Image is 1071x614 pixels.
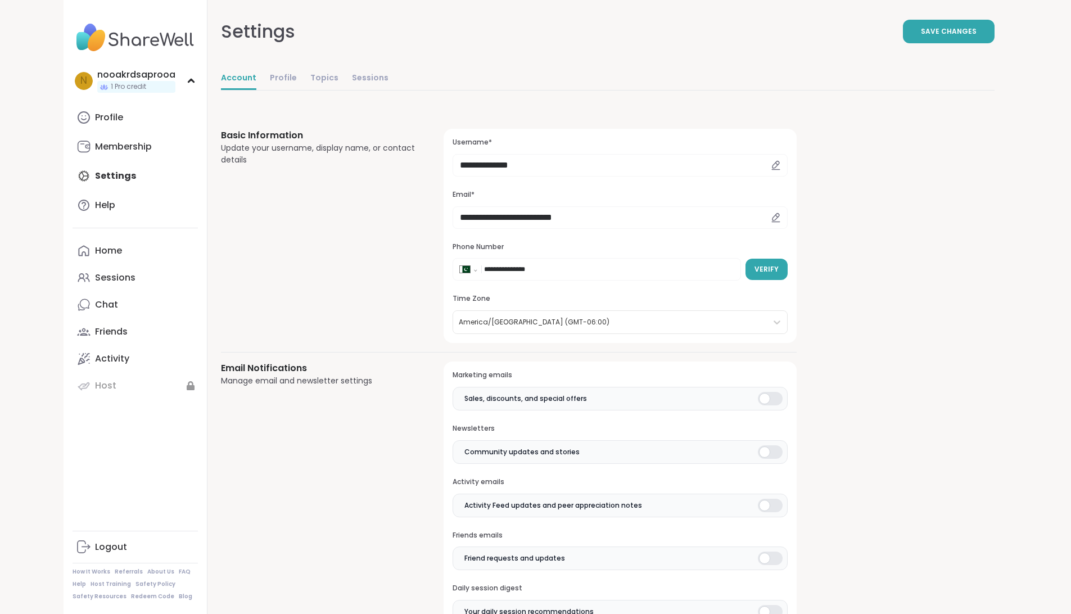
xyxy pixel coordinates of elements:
div: Sessions [95,272,135,284]
img: ShareWell Nav Logo [73,18,198,57]
div: Profile [95,111,123,124]
a: Blog [179,593,192,601]
div: Logout [95,541,127,553]
div: Friends [95,326,128,338]
h3: Basic Information [221,129,417,142]
a: Profile [73,104,198,131]
h3: Email* [453,190,787,200]
a: Topics [310,67,338,90]
a: Safety Policy [135,580,175,588]
a: Sessions [352,67,388,90]
h3: Activity emails [453,477,787,487]
div: Settings [221,18,295,45]
span: n [80,74,87,88]
h3: Phone Number [453,242,787,252]
a: Profile [270,67,297,90]
a: Referrals [115,568,143,576]
a: Account [221,67,256,90]
div: Home [95,245,122,257]
a: Membership [73,133,198,160]
div: Host [95,380,116,392]
h3: Time Zone [453,294,787,304]
div: Chat [95,299,118,311]
h3: Email Notifications [221,362,417,375]
a: Redeem Code [131,593,174,601]
span: Sales, discounts, and special offers [464,394,587,404]
a: Safety Resources [73,593,126,601]
div: Membership [95,141,152,153]
a: Logout [73,534,198,561]
a: Chat [73,291,198,318]
span: Friend requests and updates [464,553,565,563]
a: Activity [73,345,198,372]
span: 1 Pro credit [111,82,146,92]
h3: Username* [453,138,787,147]
a: About Us [147,568,174,576]
span: Save Changes [921,26,977,37]
a: Host Training [91,580,131,588]
button: Verify [745,259,788,280]
h3: Newsletters [453,424,787,434]
a: Host [73,372,198,399]
span: Activity Feed updates and peer appreciation notes [464,500,642,511]
span: Community updates and stories [464,447,580,457]
a: Help [73,192,198,219]
a: Sessions [73,264,198,291]
div: Manage email and newsletter settings [221,375,417,387]
a: FAQ [179,568,191,576]
a: Friends [73,318,198,345]
div: Update your username, display name, or contact details [221,142,417,166]
div: Help [95,199,115,211]
h3: Daily session digest [453,584,787,593]
a: Help [73,580,86,588]
h3: Marketing emails [453,371,787,380]
div: Activity [95,353,129,365]
h3: Friends emails [453,531,787,540]
a: How It Works [73,568,110,576]
span: Verify [754,264,779,274]
button: Save Changes [903,20,995,43]
a: Home [73,237,198,264]
div: nooakrdsaprooa [97,69,175,81]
